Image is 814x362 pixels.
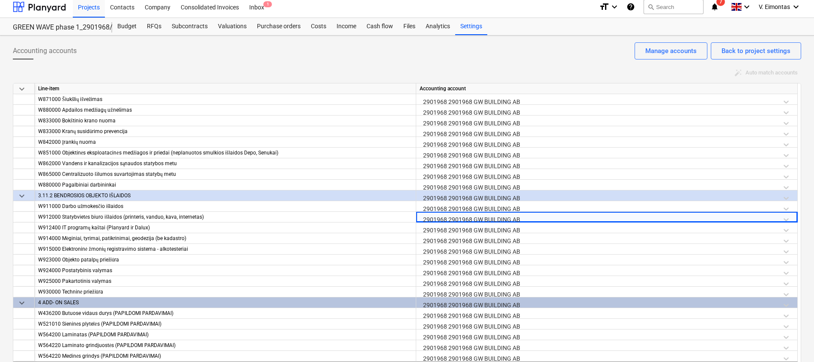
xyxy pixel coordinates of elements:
i: keyboard_arrow_down [742,2,752,12]
div: W912000 Statybvietės biuro išlaidos (printeris, vanduo, kava, internetas) [38,212,412,223]
span: V. Eimontas [759,3,790,10]
div: W833000 Bokštinio krano nuoma [38,116,412,126]
div: W521010 Sieninės plytelės (PAPILDOMI PARDAVIMAI) [38,319,412,329]
i: keyboard_arrow_down [791,2,801,12]
i: keyboard_arrow_down [609,2,620,12]
div: W924000 Postatybinis valymas [38,265,412,276]
span: keyboard_arrow_down [17,84,27,94]
div: W871000 Šiukšlių išvežimas [38,94,412,105]
div: Manage accounts [645,45,697,56]
div: 4 ADD- ON SALES [38,297,412,308]
button: Back to project settings [711,42,801,59]
div: W912400 IT programų kaštai (Planyard ir Dalux) [38,223,412,233]
div: 3.11.2 BENDROSIOS OBJEKTO IŠLAIDOS [38,190,412,201]
div: W911000 Darbo užmokesčio išlaidos [38,201,412,212]
a: Subcontracts [167,18,213,35]
div: W564200 Laminatas (PAPILDOMI PARDAVIMAI) [38,329,412,340]
i: notifications [710,2,719,12]
a: Settings [455,18,487,35]
div: W880000 Pagalbiniai darbininkai [38,180,412,190]
div: W833000 Kranų susidūrimo prevencija [38,126,412,137]
div: W923000 Objekto patalpų priežiūra [38,255,412,265]
a: Valuations [213,18,252,35]
a: Purchase orders [252,18,306,35]
div: W862000 Vandens ir kanalizacijos sąnaudos statybos metu [38,158,412,169]
div: W930000 Techninė priežiūra [38,287,412,297]
span: keyboard_arrow_down [17,191,27,201]
a: Budget [112,18,142,35]
div: Accounting account [416,83,798,94]
div: W925000 Pakartotinis valymas [38,276,412,287]
span: 1 [263,1,272,7]
div: W564220 Laminato grindjuostės (PAPILDOMI PARDAVIMAI) [38,340,412,351]
a: Costs [306,18,331,35]
span: search [647,3,654,10]
div: W915000 Elektroninė žmonių registravimo sistema - alkotesteriai [38,244,412,255]
a: RFQs [142,18,167,35]
div: W914000 Mėginiai, tyrimai, patikrinimai, geodezija (be kadastro) [38,233,412,244]
i: format_size [599,2,609,12]
a: Files [398,18,420,35]
div: W842000 Įrankių nuoma [38,137,412,148]
div: W436200 Butuose vidaus durys (PAPILDOMI PARDAVIMAI) [38,308,412,319]
a: Income [331,18,361,35]
iframe: Chat Widget [771,321,814,362]
div: W880000 Apdailos medžiagų užnešimas [38,105,412,116]
div: W851000 Objektinės eksploatacinės medžiagos ir priedai (neplanuotos smulkios išlaidos Depo, Senukai) [38,148,412,158]
div: GREEN WAVE phase 1_2901968/2901969/2901972 [13,23,102,32]
div: Back to project settings [722,45,790,56]
i: Knowledge base [626,2,635,12]
span: keyboard_arrow_down [17,298,27,308]
span: Accounting accounts [13,46,77,56]
div: Line-item [35,83,416,94]
a: Cash flow [361,18,398,35]
div: W865000 Centralizuoto šilumos suvartojimas statybų metu [38,169,412,180]
div: W564220 Medinės grindys (PAPILDOMI PARDAVIMAI) [38,351,412,362]
button: Manage accounts [635,42,707,59]
a: Analytics [420,18,455,35]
